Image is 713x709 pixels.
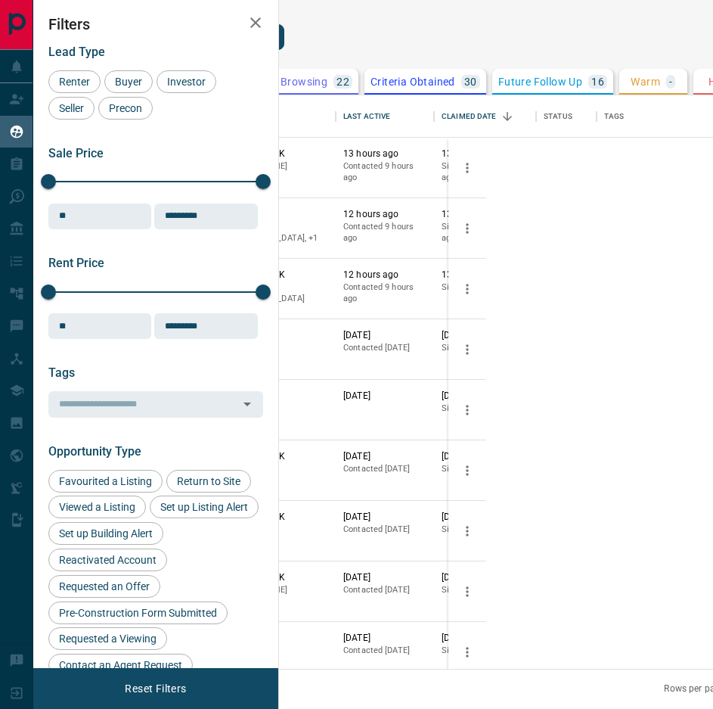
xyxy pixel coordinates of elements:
p: Contacted [DATE] [343,524,426,536]
span: Investor [162,76,211,88]
div: Contact an Agent Request [48,654,193,676]
span: Seller [54,102,89,114]
p: 13 hours ago [442,269,529,281]
span: Sale Price [48,146,104,160]
h2: Filters [48,15,263,33]
p: Contacted [DATE] [343,645,426,657]
div: Last Active [343,95,390,138]
span: Favourited a Listing [54,475,157,487]
p: - [669,76,672,87]
div: Return to Site [166,470,251,493]
span: Buyer [110,76,147,88]
p: [DATE] [343,329,426,342]
p: 13 hours ago [442,208,529,221]
button: more [456,580,479,603]
p: 13 hours ago [343,148,426,160]
div: Investor [157,70,216,93]
p: [DATE] [343,390,426,403]
div: Status [544,95,572,138]
button: more [456,399,479,421]
div: Reactivated Account [48,549,167,571]
span: Tags [48,365,75,380]
span: Precon [104,102,147,114]
button: more [456,217,479,240]
div: Set up Building Alert [48,522,163,545]
div: Status [536,95,597,138]
span: Pre-Construction Form Submitted [54,607,222,619]
span: Reactivated Account [54,554,162,566]
p: Signed up 14 hours ago [442,160,529,184]
button: Open [237,393,258,415]
div: Buyer [104,70,153,93]
p: Signed up [DATE] [442,342,529,354]
p: Just Browsing [256,76,327,87]
p: [DATE] [442,511,529,524]
span: Viewed a Listing [54,501,141,513]
p: Criteria Obtained [370,76,455,87]
p: Signed up [DATE] [442,584,529,596]
p: Signed up [DATE] [442,281,529,294]
p: Contacted 9 hours ago [343,221,426,244]
p: [DATE] [343,632,426,645]
button: more [456,278,479,300]
p: 12 hours ago [343,208,426,221]
span: Set up Building Alert [54,527,158,540]
button: more [456,459,479,482]
p: Contacted 9 hours ago [343,281,426,305]
span: Opportunity Type [48,444,141,459]
button: more [456,157,479,179]
p: Signed up [DATE] [442,463,529,475]
div: Favourited a Listing [48,470,163,493]
span: Requested a Viewing [54,633,162,645]
p: 12 hours ago [343,269,426,281]
p: [DATE] [343,450,426,463]
p: 16 [591,76,604,87]
span: Set up Listing Alert [155,501,253,513]
div: Renter [48,70,101,93]
button: more [456,641,479,664]
button: Sort [497,106,518,127]
p: 22 [336,76,349,87]
p: Signed up 14 hours ago [442,221,529,244]
span: Lead Type [48,45,105,59]
p: 30 [464,76,477,87]
div: Details [215,95,336,138]
button: more [456,338,479,361]
p: Contacted [DATE] [343,463,426,475]
div: Precon [98,97,153,120]
div: Claimed Date [434,95,536,138]
span: Contact an Agent Request [54,659,188,671]
div: Claimed Date [442,95,497,138]
span: Return to Site [172,475,246,487]
div: Pre-Construction Form Submitted [48,602,228,624]
p: Contacted 9 hours ago [343,160,426,184]
p: [DATE] [442,329,529,342]
div: Set up Listing Alert [150,496,259,518]
p: [DATE] [442,632,529,645]
p: Signed up [DATE] [442,524,529,536]
p: [DATE] [343,511,426,524]
div: Viewed a Listing [48,496,146,518]
div: Seller [48,97,95,120]
p: [DATE] [442,450,529,463]
span: Rent Price [48,256,104,270]
p: 13 hours ago [442,148,529,160]
p: Warm [631,76,660,87]
p: [DATE] [343,571,426,584]
button: more [456,520,479,543]
div: Last Active [336,95,434,138]
p: Future Follow Up [498,76,582,87]
button: Reset Filters [115,676,196,701]
span: Renter [54,76,95,88]
p: Contacted [DATE] [343,342,426,354]
p: Signed up [DATE] [442,645,529,657]
p: Signed up [DATE] [442,403,529,415]
p: Contacted [DATE] [343,584,426,596]
span: Requested an Offer [54,580,155,592]
p: [DATE] [442,571,529,584]
p: [DATE] [442,390,529,403]
div: Requested an Offer [48,575,160,598]
div: Tags [604,95,625,138]
div: Requested a Viewing [48,627,167,650]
